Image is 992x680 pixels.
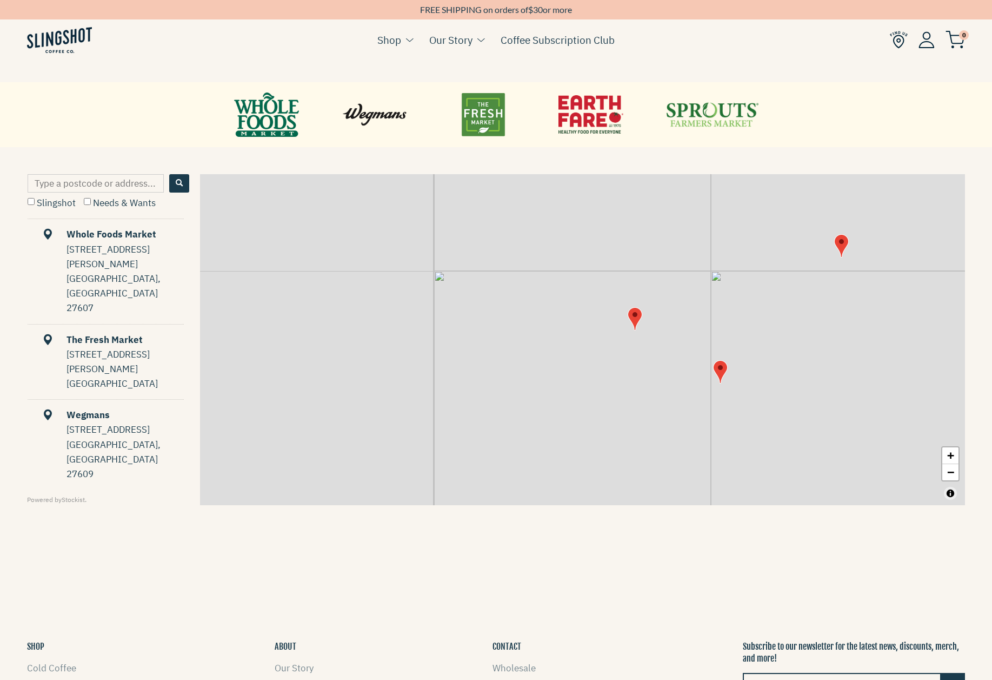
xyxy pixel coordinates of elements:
input: Slingshot [28,198,35,205]
img: Wegmans [834,234,849,258]
div: [GEOGRAPHIC_DATA] [66,377,184,391]
div: [GEOGRAPHIC_DATA], [GEOGRAPHIC_DATA] 27609 [66,438,184,482]
div: Wegmans [29,408,184,422]
div: [STREET_ADDRESS][PERSON_NAME] [66,242,184,272]
p: Subscribe to our newsletter for the latest news, discounts, merch, and more! [743,641,965,665]
img: Whole Foods Market [628,307,642,331]
div: [GEOGRAPHIC_DATA], [GEOGRAPHIC_DATA] 27607 [66,272,184,316]
div: [STREET_ADDRESS] [66,422,184,437]
span: 0 [959,30,969,40]
a: Shop [377,32,401,48]
a: Stockist Store Locator software (This link will open in a new tab) [62,496,85,504]
a: Zoom in [942,447,958,464]
button: SHOP [27,641,44,652]
button: ABOUT [275,641,296,652]
div: The Fresh Market [29,333,184,347]
label: Slingshot [28,197,76,209]
a: Our Story [429,32,472,48]
input: Type a postcode or address... [28,174,164,193]
a: 0 [946,33,965,46]
button: CONTACT [492,641,521,652]
div: Map [200,174,965,505]
a: Our Story [275,662,314,674]
a: Wholesale [492,662,536,674]
img: Account [918,31,935,48]
div: [STREET_ADDRESS][PERSON_NAME] [66,347,184,377]
img: Find Us [890,31,908,49]
span: 30 [533,4,543,15]
input: Needs & Wants [84,198,91,205]
a: Coffee Subscription Club [501,32,615,48]
img: The Fresh Market [713,360,728,384]
img: cart [946,31,965,49]
span: $ [528,4,533,15]
a: Cold Coffee [27,662,76,674]
div: Whole Foods Market [29,227,184,242]
a: Zoom out [942,464,958,480]
button: Search [169,174,189,193]
button: Toggle attribution [944,487,957,500]
div: Powered by . [27,494,189,505]
label: Needs & Wants [84,197,156,209]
